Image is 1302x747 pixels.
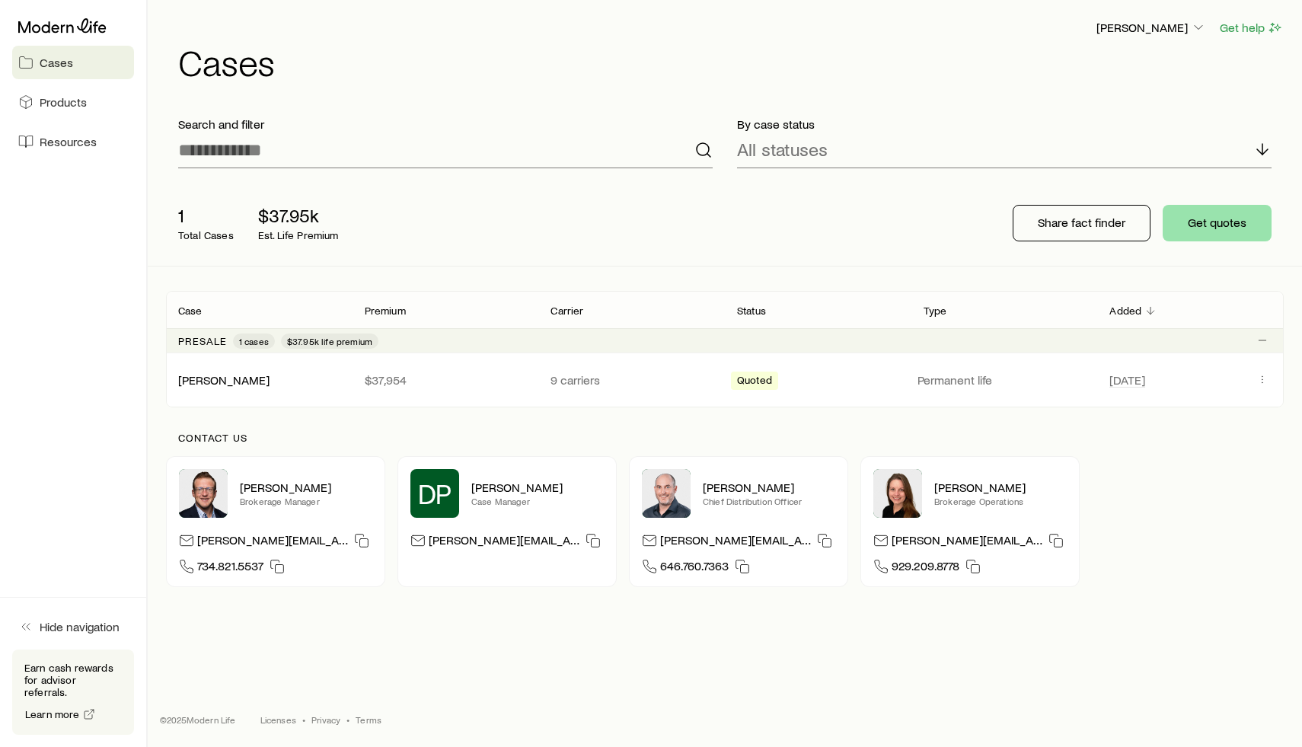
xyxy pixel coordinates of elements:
[346,713,349,726] span: •
[365,372,527,388] p: $37,954
[12,85,134,119] a: Products
[178,205,234,226] p: 1
[12,125,134,158] a: Resources
[40,94,87,110] span: Products
[260,713,296,726] a: Licenses
[917,372,1092,388] p: Permanent life
[179,469,228,518] img: Matt Kaas
[240,480,372,495] p: [PERSON_NAME]
[934,480,1067,495] p: [PERSON_NAME]
[302,713,305,726] span: •
[1219,19,1284,37] button: Get help
[471,495,604,507] p: Case Manager
[737,305,766,317] p: Status
[1109,372,1145,388] span: [DATE]
[873,469,922,518] img: Ellen Wall
[737,117,1272,132] p: By case status
[197,532,348,553] p: [PERSON_NAME][EMAIL_ADDRESS][PERSON_NAME][DOMAIN_NAME]
[418,478,452,509] span: DP
[892,532,1042,553] p: [PERSON_NAME][EMAIL_ADDRESS][DOMAIN_NAME]
[178,372,270,388] div: [PERSON_NAME]
[550,372,713,388] p: 9 carriers
[258,229,339,241] p: Est. Life Premium
[178,432,1272,444] p: Contact us
[1163,205,1272,241] button: Get quotes
[550,305,583,317] p: Carrier
[365,305,406,317] p: Premium
[311,713,340,726] a: Privacy
[40,55,73,70] span: Cases
[1096,19,1207,37] button: [PERSON_NAME]
[471,480,604,495] p: [PERSON_NAME]
[660,532,811,553] p: [PERSON_NAME][EMAIL_ADDRESS][DOMAIN_NAME]
[12,610,134,643] button: Hide navigation
[1109,305,1141,317] p: Added
[703,480,835,495] p: [PERSON_NAME]
[178,43,1284,80] h1: Cases
[356,713,381,726] a: Terms
[934,495,1067,507] p: Brokerage Operations
[737,139,828,160] p: All statuses
[258,205,339,226] p: $37.95k
[178,117,713,132] p: Search and filter
[40,619,120,634] span: Hide navigation
[737,374,772,390] span: Quoted
[924,305,947,317] p: Type
[160,713,236,726] p: © 2025 Modern Life
[642,469,691,518] img: Dan Pierson
[12,650,134,735] div: Earn cash rewards for advisor referrals.Learn more
[429,532,579,553] p: [PERSON_NAME][EMAIL_ADDRESS][DOMAIN_NAME]
[1096,20,1206,35] p: [PERSON_NAME]
[178,229,234,241] p: Total Cases
[166,291,1284,407] div: Client cases
[660,558,729,579] span: 646.760.7363
[12,46,134,79] a: Cases
[892,558,959,579] span: 929.209.8778
[178,335,227,347] p: Presale
[178,305,203,317] p: Case
[287,335,372,347] span: $37.95k life premium
[25,709,80,720] span: Learn more
[1038,215,1125,230] p: Share fact finder
[240,495,372,507] p: Brokerage Manager
[197,558,263,579] span: 734.821.5537
[1013,205,1150,241] button: Share fact finder
[40,134,97,149] span: Resources
[24,662,122,698] p: Earn cash rewards for advisor referrals.
[703,495,835,507] p: Chief Distribution Officer
[178,372,270,387] a: [PERSON_NAME]
[239,335,269,347] span: 1 cases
